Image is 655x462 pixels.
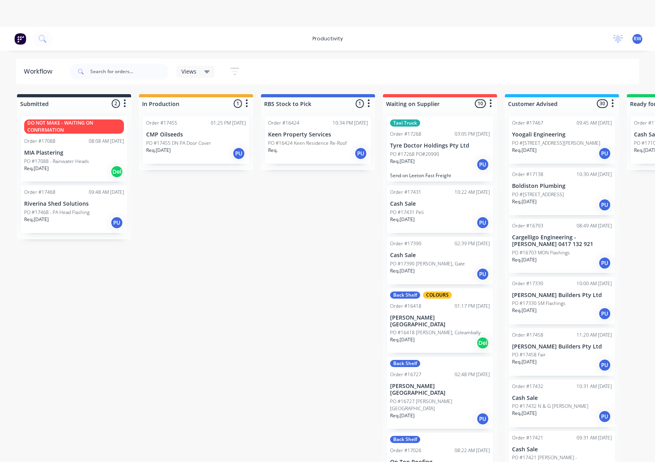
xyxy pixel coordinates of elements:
div: Del [110,165,123,178]
div: Order #1670308:49 AM [DATE]Cargelligo Engineering - [PERSON_NAME] 0417 132 921PO #16703 MON Flash... [509,219,615,273]
div: Del [476,337,489,349]
div: 10:00 AM [DATE] [577,280,612,287]
div: 09:45 AM [DATE] [577,119,612,127]
p: MIA Plastering [24,150,124,156]
p: [PERSON_NAME] Builders Pty Ltd [512,292,612,299]
div: PU [110,216,123,229]
p: Req. [DATE] [390,267,415,275]
div: 08:08 AM [DATE] [89,138,124,145]
div: 08:49 AM [DATE] [577,222,612,229]
p: Req. [DATE] [512,410,537,417]
div: Back Shelf [390,436,420,443]
p: PO #17330 SM Flashings [512,300,566,307]
div: PU [598,199,611,211]
p: Req. [DATE] [390,216,415,223]
p: Req. [268,147,278,154]
div: Workflow [24,67,56,76]
p: [PERSON_NAME][GEOGRAPHIC_DATA] [390,314,490,328]
div: Back ShelfOrder #1672702:48 PM [DATE][PERSON_NAME][GEOGRAPHIC_DATA]PO #16727 [PERSON_NAME][GEOGRA... [387,357,493,429]
div: PU [476,268,489,280]
p: [PERSON_NAME][GEOGRAPHIC_DATA] [390,383,490,396]
p: PO #16424 Keen Residence Re-Roof [268,140,347,147]
div: Back Shelf [390,360,420,367]
div: Order #17138 [512,171,543,178]
div: Order #1733010:00 AM [DATE][PERSON_NAME] Builders Pty LtdPO #17330 SM FlashingsReq.[DATE]PU [509,277,615,324]
div: COLOURS [423,292,452,299]
div: Order #17468 [24,189,55,196]
div: Back ShelfCOLOURSOrder #1641801:17 PM [DATE][PERSON_NAME][GEOGRAPHIC_DATA]PO #16418 [PERSON_NAME]... [387,288,493,353]
div: 02:48 PM [DATE] [455,371,490,378]
p: PO #17390 [PERSON_NAME], Gate [390,260,465,267]
p: Req. [DATE] [512,256,537,263]
p: PO #17088 - Rainwater Heads [24,158,89,165]
p: Riverina Shed Solutions [24,201,124,207]
span: Views [181,67,196,76]
p: PO #17268 PO#20990 [390,151,439,158]
div: Order #16424 [268,119,299,127]
div: PU [476,216,489,229]
div: 11:20 AM [DATE] [577,331,612,339]
div: Order #1743210:31 AM [DATE]Cash SalePO #17432 N & G [PERSON_NAME]Req.[DATE]PU [509,380,615,427]
div: Order #1745501:25 PM [DATE]CMP OilseedsPO #17455 DN PA Door CoverReq.[DATE]PU [143,116,249,164]
p: CMP Oilseeds [146,131,246,138]
p: PO #17458 Fair [512,351,546,358]
p: Cash Sale [390,201,490,207]
div: Order #17432 [512,383,543,390]
div: Order #1743110:22 AM [DATE]Cash SalePO #17431 PeliReq.[DATE]PU [387,186,493,233]
div: PU [354,147,367,160]
p: Cash Sale [512,446,612,453]
div: 08:22 AM [DATE] [455,447,490,454]
div: 10:34 PM [DATE] [333,119,368,127]
p: Req. [DATE] [512,358,537,365]
p: Req. [DATE] [390,412,415,419]
div: Order #17390 [390,240,421,247]
p: PO #16703 MON Flashings [512,249,570,256]
img: Factory [14,33,26,45]
div: Order #1642410:34 PM [DATE]Keen Property ServicesPO #16424 Keen Residence Re-RoofReq.PU [265,116,371,164]
div: Order #16727 [390,371,421,378]
div: 01:17 PM [DATE] [455,303,490,310]
p: PO #[STREET_ADDRESS][PERSON_NAME] [512,140,600,147]
div: Order #17330 [512,280,543,287]
div: Taxi TruckOrder #1726803:05 PM [DATE]Tyre Doctor Holdings Pty LtdPO #17268 PO#20990Req.[DATE]PUSe... [387,116,493,182]
p: Req. [DATE] [512,307,537,314]
div: 10:31 AM [DATE] [577,383,612,390]
div: Order #17268 [390,131,421,138]
div: Order #17026 [390,447,421,454]
div: Order #1746709:45 AM [DATE]Yoogali EngineeringPO #[STREET_ADDRESS][PERSON_NAME]Req.[DATE]PU [509,116,615,164]
div: Order #1739002:39 PM [DATE]Cash SalePO #17390 [PERSON_NAME], GateReq.[DATE]PU [387,237,493,284]
div: PU [598,147,611,160]
div: Order #17431 [390,189,421,196]
div: 03:05 PM [DATE] [455,131,490,138]
p: Tyre Doctor Holdings Pty Ltd [390,142,490,149]
div: PU [476,158,489,171]
div: PU [598,410,611,423]
p: Cargelligo Engineering - [PERSON_NAME] 0417 132 921 [512,234,612,248]
p: Req. [DATE] [146,147,171,154]
div: Order #1745811:20 AM [DATE][PERSON_NAME] Builders Pty LtdPO #17458 FairReq.[DATE]PU [509,328,615,376]
input: Search for orders... [90,64,169,80]
div: DO NOT MAKE - WAITING ON CONFIRMATION [24,119,124,134]
div: 09:48 AM [DATE] [89,189,124,196]
div: 09:31 AM [DATE] [577,434,612,441]
div: Back Shelf [390,292,420,299]
span: RW [634,35,641,42]
p: Req. [DATE] [512,147,537,154]
div: Order #1746809:48 AM [DATE]Riverina Shed SolutionsPO #17468 - PA Head FlashingReq.[DATE]PU [21,186,127,233]
p: [PERSON_NAME] Builders Pty Ltd [512,343,612,350]
div: Order #1713810:30 AM [DATE]Boldiston PlumbingPO #[STREET_ADDRESS]Req.[DATE]PU [509,168,615,215]
p: PO #17432 N & G [PERSON_NAME] [512,403,588,410]
p: Boldiston Plumbing [512,183,612,189]
div: Order #17421 [512,434,543,441]
div: productivity [308,33,347,45]
p: Req. [DATE] [24,216,49,223]
p: PO #16418 [PERSON_NAME], Coleambally [390,329,481,336]
p: PO #17431 Peli [390,209,424,216]
div: Order #17467 [512,119,543,127]
p: PO #17468 - PA Head Flashing [24,209,89,216]
p: PO #16727 [PERSON_NAME][GEOGRAPHIC_DATA] [390,398,490,412]
div: Order #16418 [390,303,421,310]
iframe: Intercom live chat [628,435,647,454]
div: PU [598,359,611,371]
p: Req. [DATE] [24,165,49,172]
